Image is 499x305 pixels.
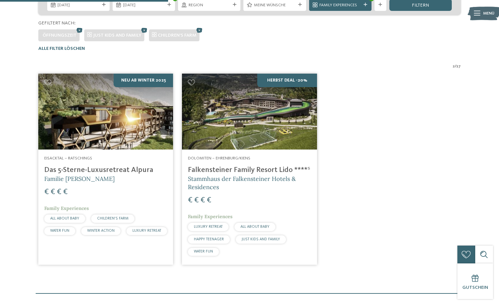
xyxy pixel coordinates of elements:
[240,225,269,229] span: ALL ABOUT BABY
[456,63,461,69] span: 27
[51,188,55,196] span: €
[182,74,317,150] img: Familienhotels gesucht? Hier findet ihr die besten!
[457,263,493,299] a: Gutschein
[200,196,205,204] span: €
[44,166,167,175] h4: Das 5-Sterne-Luxusretreat Alpura
[38,21,76,25] span: Gefiltert nach:
[462,285,488,290] span: Gutschein
[455,63,456,69] span: /
[50,217,79,220] span: ALL ABOUT BABY
[44,188,49,196] span: €
[50,229,69,233] span: WATER FUN
[38,46,85,51] span: Alle Filter löschen
[188,196,193,204] span: €
[87,229,115,233] span: WINTER ACTION
[132,229,161,233] span: LUXURY RETREAT
[97,217,128,220] span: CHILDREN’S FARM
[188,175,296,191] span: Stammhaus der Falkensteiner Hotels & Residences
[242,237,280,241] span: JUST KIDS AND FAMILY
[44,175,115,183] span: Familie [PERSON_NAME]
[158,33,196,38] span: CHILDREN’S FARM
[207,196,211,204] span: €
[188,156,250,160] span: Dolomiten – Ehrenburg/Kiens
[44,156,92,160] span: Eisacktal – Ratschings
[194,196,199,204] span: €
[194,250,213,254] span: WATER FUN
[319,2,361,8] span: Family Experiences
[63,188,68,196] span: €
[188,166,311,175] h4: Falkensteiner Family Resort Lido ****ˢ
[93,33,141,38] span: JUST KIDS AND FAMILY
[254,2,296,8] span: Meine Wünsche
[44,205,89,211] span: Family Experiences
[123,2,165,8] span: [DATE]
[194,225,223,229] span: LUXURY RETREAT
[194,237,224,241] span: HAPPY TEENAGER
[412,3,429,8] span: filtern
[43,33,77,38] span: Öffnungszeit
[57,2,99,8] span: [DATE]
[38,74,173,150] img: Familienhotels gesucht? Hier findet ihr die besten!
[182,74,317,265] a: Familienhotels gesucht? Hier findet ihr die besten! Herbst Deal -20% Dolomiten – Ehrenburg/Kiens ...
[189,2,230,8] span: Region
[188,214,232,220] span: Family Experiences
[453,63,455,69] span: 2
[38,74,173,265] a: Familienhotels gesucht? Hier findet ihr die besten! Neu ab Winter 2025 Eisacktal – Ratschings Das...
[57,188,61,196] span: €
